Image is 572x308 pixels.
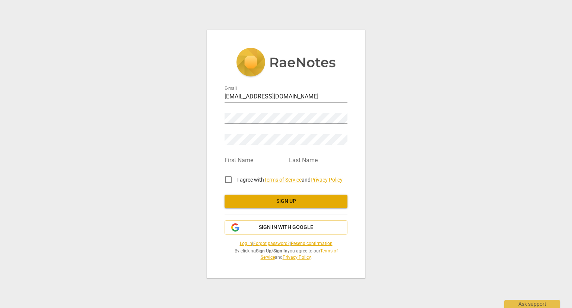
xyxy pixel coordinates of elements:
a: Resend confirmation [291,241,333,246]
b: Sign In [273,248,287,254]
a: Terms of Service [261,248,338,260]
span: Sign up [231,198,341,205]
span: By clicking / you agree to our and . [225,248,347,260]
span: Sign in with Google [259,224,313,231]
a: Log in [240,241,252,246]
span: | | [225,241,347,247]
div: Ask support [504,300,560,308]
button: Sign in with Google [225,220,347,235]
span: I agree with and [237,177,343,183]
label: E-mail [225,87,237,91]
button: Sign up [225,195,347,208]
a: Privacy Policy [311,177,343,183]
img: 5ac2273c67554f335776073100b6d88f.svg [236,48,336,78]
a: Forgot password? [253,241,290,246]
a: Privacy Policy [283,255,311,260]
b: Sign Up [256,248,271,254]
a: Terms of Service [264,177,302,183]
